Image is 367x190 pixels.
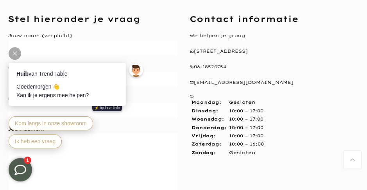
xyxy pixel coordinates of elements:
[14,113,55,119] span: Ik heb een vraag
[16,57,117,75] div: Goedemorgen 👋 Kan ik je ergens mee helpen?
[1,150,40,189] iframe: toggle-frame
[192,150,216,155] strong: Zondag:
[8,91,92,105] button: Kom langs in onze showroom
[228,149,265,157] td: Gesloten
[190,79,360,87] p: [EMAIL_ADDRESS][DOMAIN_NAME]
[192,99,221,105] strong: Maandag:
[128,37,142,51] img: default-male-avatar.jpg
[16,45,28,51] strong: Huib
[16,44,117,53] div: van Trend Table
[192,125,226,130] strong: Donderdag:
[190,32,360,40] p: We helpen je graag
[192,141,221,147] strong: Zaterdag:
[192,108,218,114] strong: Dinsdag:
[190,13,360,25] h3: Contact informatie
[190,63,360,71] p: 06-18520754
[1,25,153,158] iframe: bot-iframe
[14,95,86,101] span: Kom langs in onze showroom
[91,80,122,86] a: ⚡️ by Leadinfo
[228,140,265,148] td: 10:00 – 16:00
[228,115,265,123] td: 10:00 – 17:00
[8,109,61,123] button: Ik heb een vraag
[192,133,216,139] strong: Vrijdag:
[228,107,265,115] td: 10:00 – 17:00
[228,132,265,140] td: 10:00 – 17:00
[192,116,224,122] strong: Woensdag:
[190,48,360,55] p: [STREET_ADDRESS]
[8,13,178,25] h3: Stel hieronder je vraag
[344,151,361,169] a: Terug naar boven
[228,98,265,107] td: Gesloten
[228,124,265,132] td: 10:00 – 17:00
